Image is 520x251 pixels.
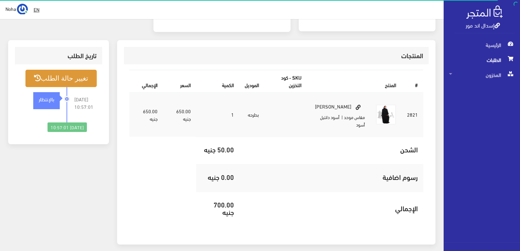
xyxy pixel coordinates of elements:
h5: 700.00 جنيه [202,201,234,216]
a: EN [31,3,42,16]
h5: الشحن [245,146,418,153]
th: SKU - كود التخزين [264,70,307,93]
span: الطلبات [449,52,515,67]
img: ... [17,4,28,15]
td: [PERSON_NAME] [307,93,370,137]
small: مقاس موحد [344,113,365,121]
img: . [466,5,503,19]
h5: 50.00 جنيه [202,146,234,153]
td: 2821 [402,93,423,137]
th: الكمية [196,70,239,93]
th: السعر [163,70,196,93]
button: تغيير حالة الطلب [25,70,97,87]
a: الرئيسية [444,37,520,52]
td: 650.00 جنيه [163,93,196,137]
a: المخزون [444,67,520,82]
u: EN [34,5,39,14]
span: الرئيسية [449,37,515,52]
th: اﻹجمالي [129,70,163,93]
h5: اﻹجمالي [245,204,418,212]
small: | أسود دانتيل أسود [320,113,365,129]
h3: المنتجات [129,52,423,59]
th: الموديل [239,70,264,93]
th: المنتج [307,70,402,93]
span: Noha [5,4,16,13]
td: 1 [196,93,239,137]
strong: بالإنتظار [39,95,54,103]
h5: رسوم اضافية [245,173,418,181]
span: [DATE] 10:57:01 [74,96,97,111]
div: [DATE] 10:57:01 [48,122,87,132]
a: إسدال اند مور [466,20,500,30]
td: 650.00 جنيه [129,93,163,137]
a: الطلبات [444,52,520,67]
td: بطرحه [239,93,264,137]
span: المخزون [449,67,515,82]
h5: 0.00 جنيه [202,173,234,181]
th: # [402,70,423,93]
h3: تاريخ الطلب [20,52,97,59]
a: ... Noha [5,3,28,14]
